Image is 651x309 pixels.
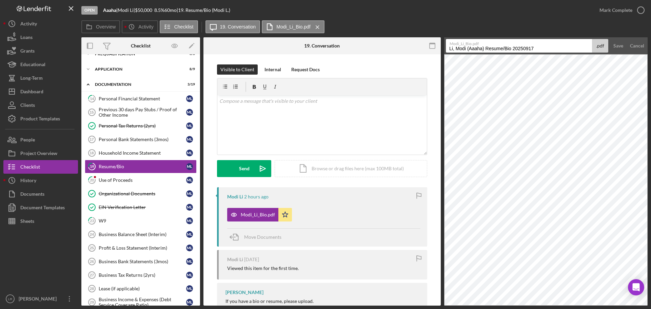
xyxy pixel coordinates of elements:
[450,39,592,46] label: Modi_Li_Bio.pdf
[99,218,186,224] div: W9
[3,71,78,85] a: Long-Term
[241,212,275,217] div: Modi_Li_Bio.pdf
[95,67,178,71] div: Application
[186,231,193,238] div: M L
[205,20,260,33] button: 19. Conversation
[81,6,98,15] div: Open
[3,58,78,71] button: Educational
[85,146,197,160] a: 18Household Income StatementML
[99,164,186,169] div: Resume/Bio
[99,297,186,308] div: Business Income & Expenses (Debt Service Coverage Ratio)
[85,295,197,309] a: 29Business Income & Expenses (Debt Service Coverage Ratio)ML
[3,44,78,58] a: Grants
[227,229,288,246] button: Move Documents
[17,292,61,307] div: [PERSON_NAME]
[160,20,198,33] button: Checklist
[85,241,197,255] a: 25Profit & Loss Statement (Interim)ML
[20,112,60,127] div: Product Templates
[20,174,36,189] div: History
[85,105,197,119] a: 15Previous 30 days Pay Stubs / Proof of Other IncomeML
[99,137,186,142] div: Personal Bank Statements (3mos)
[186,177,193,184] div: M L
[3,174,78,187] button: History
[3,112,78,125] button: Product Templates
[90,137,94,141] tspan: 17
[186,150,193,156] div: M L
[99,259,186,264] div: Business Bank Statements (3mos)
[3,85,78,98] button: Dashboard
[90,151,94,155] tspan: 18
[20,214,34,230] div: Sheets
[186,122,193,129] div: M L
[628,279,644,295] div: Open Intercom Messenger
[103,7,118,13] div: |
[164,7,177,13] div: 60 mo
[3,201,78,214] button: Document Templates
[186,204,193,211] div: M L
[85,133,197,146] a: 17Personal Bank Statements (3mos)ML
[217,64,258,75] button: Visible to Client
[186,95,193,102] div: M L
[3,98,78,112] button: Clients
[3,292,78,306] button: LR[PERSON_NAME]
[186,258,193,265] div: M L
[20,17,37,32] div: Activity
[20,133,35,148] div: People
[99,232,186,237] div: Business Balance Sheet (Interim)
[3,160,78,174] button: Checklist
[3,187,78,201] button: Documents
[96,24,116,30] label: Overview
[261,64,284,75] button: Internal
[227,208,292,221] button: Modi_Li_Bio.pdf
[3,133,78,147] button: People
[3,214,78,228] a: Sheets
[85,119,197,133] a: Personal Tax Returns (2yrs)ML
[20,71,43,86] div: Long-Term
[183,67,195,71] div: 8 / 9
[264,64,281,75] div: Internal
[99,107,186,118] div: Previous 30 days Pay Stubs / Proof of Other Income
[239,160,250,177] div: Send
[90,232,94,236] tspan: 24
[99,272,186,278] div: Business Tax Returns (2yrs)
[122,20,158,33] button: Activity
[154,7,164,13] div: 8.5 %
[90,246,94,250] tspan: 25
[291,64,320,75] div: Request Docs
[20,201,65,216] div: Document Templates
[99,150,186,156] div: Household Income Statement
[186,299,193,306] div: M L
[90,178,94,182] tspan: 20
[85,228,197,241] a: 24Business Balance Sheet (Interim)ML
[20,31,33,46] div: Loans
[85,268,197,282] a: 27Business Tax Returns (2yrs)ML
[131,43,151,49] div: Checklist
[85,173,197,187] a: 20Use of ProceedsML
[85,187,197,200] a: Organizational DocumentsML
[183,82,195,86] div: 3 / 19
[90,300,94,304] tspan: 29
[8,297,12,301] text: LR
[99,96,186,101] div: Personal Financial Statement
[20,44,35,59] div: Grants
[3,17,78,31] button: Activity
[186,217,193,224] div: M L
[85,255,197,268] a: 26Business Bank Statements (3mos)ML
[3,31,78,44] button: Loans
[599,3,632,17] div: Mark Complete
[95,82,178,86] div: Documentation
[99,245,186,251] div: Profit & Loss Statement (Interim)
[81,20,120,33] button: Overview
[20,85,43,100] div: Dashboard
[186,245,193,251] div: M L
[220,24,256,30] label: 19. Conversation
[227,194,243,199] div: Modi Li
[103,7,116,13] b: Aaaha
[186,285,193,292] div: M L
[90,164,94,169] tspan: 19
